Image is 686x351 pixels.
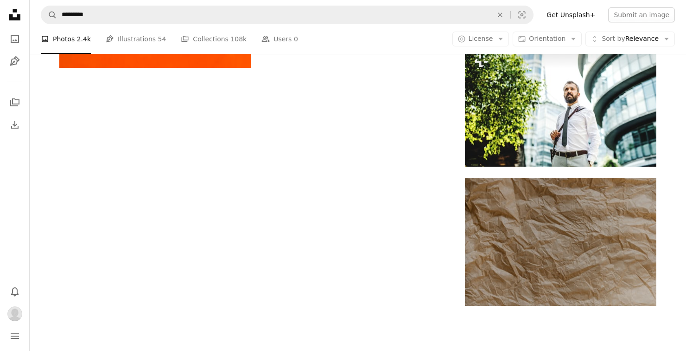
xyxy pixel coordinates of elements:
img: A piece of brown paper with a black cat sitting on top of it [465,178,656,306]
span: License [469,35,493,42]
span: 108k [230,34,247,44]
img: Hipster businessman walking outdoors on the street in London city. Copy space. [465,44,656,167]
button: Notifications [6,282,24,301]
span: Sort by [602,35,625,42]
button: License [452,32,509,46]
span: Orientation [529,35,565,42]
a: Get Unsplash+ [541,7,601,22]
button: Search Unsplash [41,6,57,24]
img: Avatar of user Louis Carnegie [7,306,22,321]
button: Sort byRelevance [585,32,675,46]
button: Orientation [513,32,582,46]
button: Clear [490,6,510,24]
a: Collections 108k [181,24,247,54]
form: Find visuals sitewide [41,6,534,24]
button: Menu [6,327,24,345]
a: Home — Unsplash [6,6,24,26]
button: Visual search [511,6,533,24]
button: Profile [6,305,24,323]
a: Photos [6,30,24,48]
a: Illustrations [6,52,24,71]
span: Relevance [602,34,659,44]
a: A piece of brown paper with a black cat sitting on top of it [465,237,656,246]
a: Download History [6,116,24,134]
a: Illustrations 54 [106,24,166,54]
span: 54 [158,34,166,44]
a: Hipster businessman walking outdoors on the street in London city. Copy space. [465,101,656,109]
button: Submit an image [608,7,675,22]
a: Users 0 [261,24,298,54]
a: Collections [6,93,24,112]
span: 0 [294,34,298,44]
